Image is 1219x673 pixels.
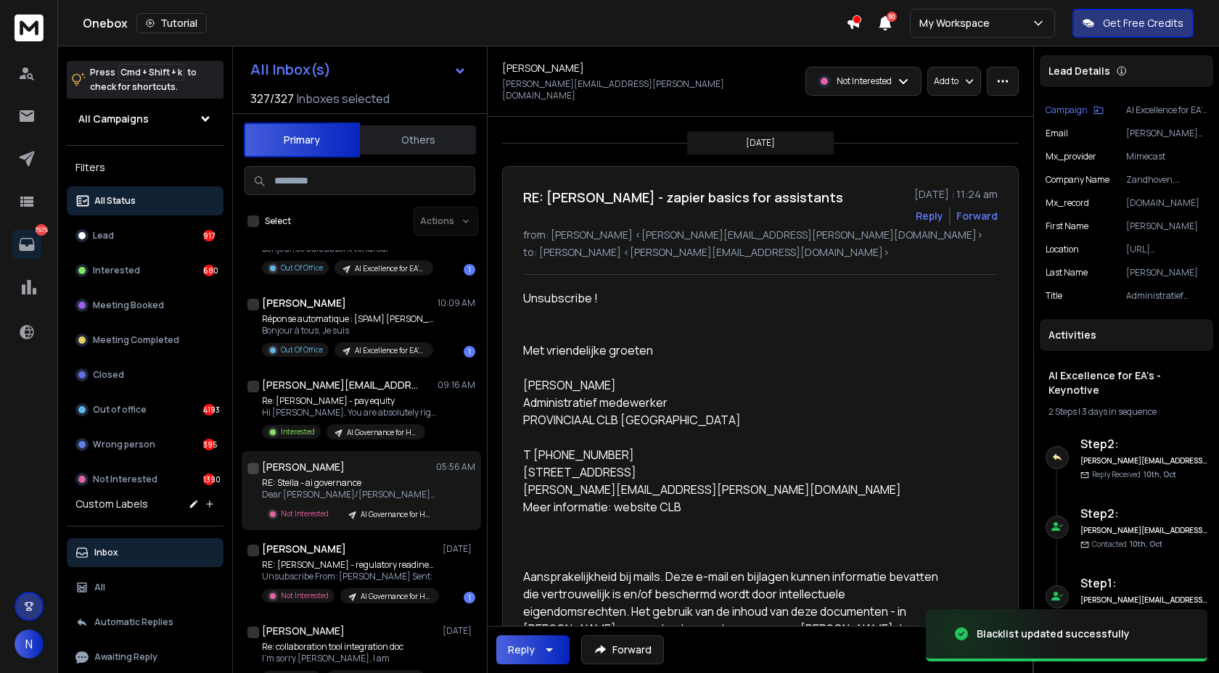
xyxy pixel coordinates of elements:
p: Zandhoven, [GEOGRAPHIC_DATA], [GEOGRAPHIC_DATA] [1126,174,1207,186]
p: AI Excellence for EA's - Keynotive [1126,104,1207,116]
div: 4193 [203,404,215,416]
button: Not Interested1390 [67,465,223,494]
p: All Status [94,195,136,207]
p: Not Interested [837,75,892,87]
p: location [1046,244,1079,255]
button: Get Free Credits [1072,9,1194,38]
p: [DATE] [443,543,475,555]
div: 1 [464,264,475,276]
p: Not Interested [281,590,329,601]
span: 10th, Oct [1130,539,1162,549]
p: Administratief medewerker [1126,290,1207,302]
h1: [PERSON_NAME] [262,542,346,556]
p: Get Free Credits [1103,16,1183,30]
h1: AI Excellence for EA's - Keynotive [1048,368,1204,397]
p: Bonjour à tous, Je suis [262,325,436,336]
p: I'm sorry [PERSON_NAME], I am [262,653,425,664]
h1: [PERSON_NAME] [262,460,345,474]
p: Out Of Office [281,263,323,273]
div: 395 [203,439,215,450]
p: Company Name [1046,174,1109,186]
button: N [15,629,44,658]
p: Mimecast [1126,151,1207,162]
p: Reply Received [1092,469,1176,480]
h1: All Campaigns [78,112,149,126]
p: mx_record [1046,197,1089,209]
span: 3 days in sequence [1082,405,1157,418]
p: [DATE] : 11:24 am [914,187,998,202]
button: All [67,573,223,602]
p: Dear [PERSON_NAME]/[PERSON_NAME], Thank you for [262,489,436,500]
h1: [PERSON_NAME] [262,296,346,310]
button: All Status [67,186,223,215]
p: 7575 [36,224,47,236]
p: All [94,582,105,593]
p: Lead [93,230,114,241]
h3: Filters [67,157,223,178]
h1: [PERSON_NAME][EMAIL_ADDRESS][PERSON_NAME][DOMAIN_NAME] [262,378,422,392]
h1: [PERSON_NAME] [262,624,345,638]
div: 917 [203,230,215,241]
p: [DOMAIN_NAME] [1126,197,1207,209]
p: Press to check for shortcuts. [90,65,197,94]
p: Contacted [1092,539,1162,550]
p: Interested [281,426,315,437]
h6: Step 2 : [1080,435,1207,453]
p: AI Excellence for EA's - Keynotive [355,345,424,356]
p: Automatic Replies [94,616,173,628]
span: 10th, Oct [1144,469,1176,479]
button: Lead917 [67,221,223,250]
div: 1 [464,346,475,358]
button: Automatic Replies [67,608,223,637]
p: Meeting Completed [93,334,179,346]
span: Cmd + Shift + k [118,64,184,80]
h1: [PERSON_NAME] [502,61,584,75]
p: AI Governance for HR - Keynotive (Dedicated) [347,427,416,438]
p: Not Interested [281,508,329,519]
h1: RE: [PERSON_NAME] - zapier basics for assistants [523,187,843,207]
button: Tutorial [136,13,207,33]
p: mx_provider [1046,151,1096,162]
p: RE: [PERSON_NAME] - regulatory readiness [262,559,436,571]
div: Activities [1040,319,1213,351]
p: AI Excellence for EA's - Keynotive [355,263,424,274]
p: Out of office [93,404,147,416]
p: My Workspace [919,16,996,30]
button: Meeting Completed [67,326,223,355]
p: Lead Details [1048,64,1110,78]
h6: Step 1 : [1080,574,1207,592]
p: Campaign [1046,104,1088,116]
p: Wrong person [93,439,155,450]
p: Not Interested [93,474,157,485]
p: 05:56 AM [436,461,475,473]
p: Closed [93,369,124,381]
p: Meeting Booked [93,300,164,311]
div: Reply [508,643,535,657]
button: Awaiting Reply [67,643,223,672]
h6: [PERSON_NAME][EMAIL_ADDRESS][DOMAIN_NAME] [1080,595,1207,606]
button: Wrong person395 [67,430,223,459]
p: [DATE] [746,137,775,149]
div: | [1048,406,1204,418]
h6: Step 2 : [1080,505,1207,522]
a: 7575 [12,230,41,259]
p: Last Name [1046,267,1088,278]
button: Reply [496,635,570,664]
p: from: [PERSON_NAME] <[PERSON_NAME][EMAIL_ADDRESS][PERSON_NAME][DOMAIN_NAME]> [523,228,998,242]
h3: Inboxes selected [297,90,390,107]
h1: All Inbox(s) [250,62,331,77]
button: Primary [244,123,360,157]
span: 2 Steps [1048,405,1077,418]
div: 1390 [203,474,215,485]
button: Campaign [1046,104,1104,116]
p: First Name [1046,220,1088,232]
p: [PERSON_NAME][EMAIL_ADDRESS][PERSON_NAME][DOMAIN_NAME] [502,78,756,102]
p: RE: Stella - ai governance [262,477,436,489]
p: [DATE] [443,625,475,637]
p: Re: [PERSON_NAME] - pay equity [262,395,436,407]
p: [PERSON_NAME] [1126,267,1207,278]
p: 09:16 AM [438,379,475,391]
button: Interested680 [67,256,223,285]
